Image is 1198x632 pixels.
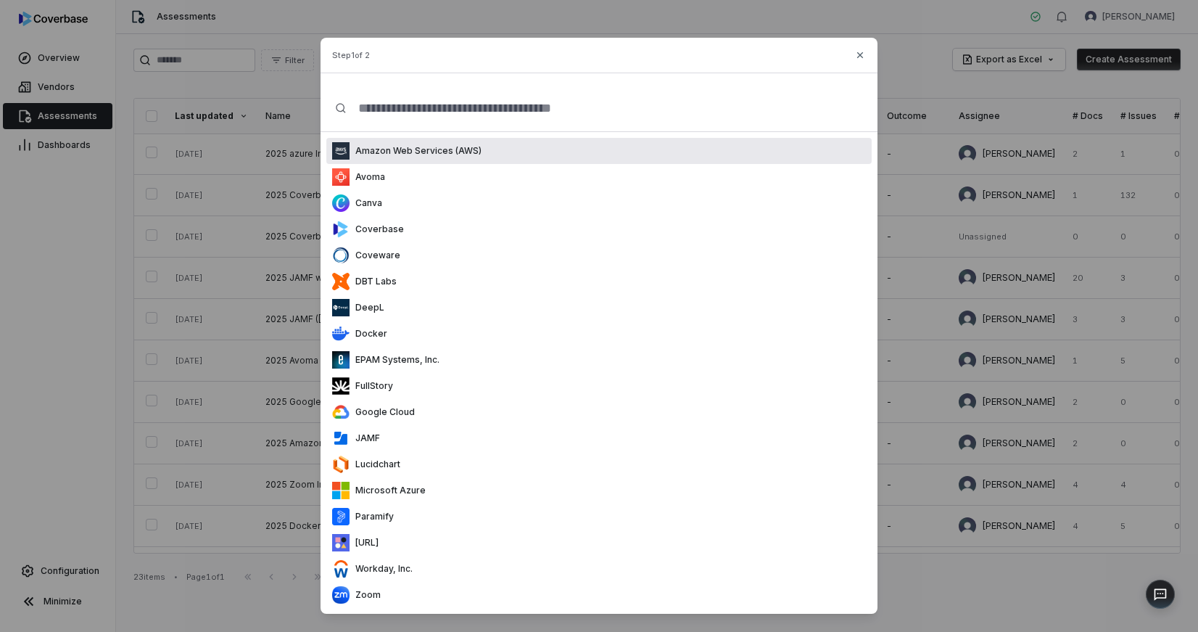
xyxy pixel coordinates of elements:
[350,145,482,157] p: Amazon Web Services (AWS)
[350,511,394,522] p: Paramify
[350,380,393,392] p: FullStory
[332,50,370,61] span: Step 1 of 2
[350,197,382,209] p: Canva
[321,132,877,614] div: Suggestions
[350,485,426,496] p: Microsoft Azure
[350,406,415,418] p: Google Cloud
[350,328,387,340] p: Docker
[350,589,381,601] p: Zoom
[350,537,379,549] p: [URL]
[350,223,404,235] p: Coverbase
[350,171,385,183] p: Avoma
[350,459,400,470] p: Lucidchart
[350,563,413,575] p: Workday, Inc.
[350,354,439,366] p: EPAM Systems, Inc.
[350,276,397,287] p: DBT Labs
[350,432,380,444] p: JAMF
[350,302,384,313] p: DeepL
[350,250,400,261] p: Coveware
